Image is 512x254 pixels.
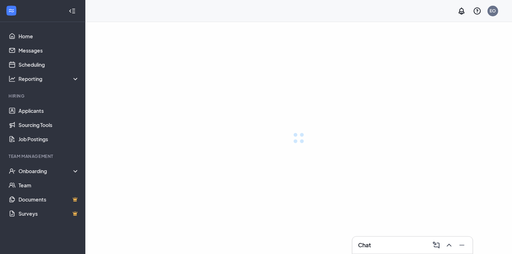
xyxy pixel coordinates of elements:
[18,192,79,206] a: DocumentsCrown
[18,75,80,82] div: Reporting
[455,239,467,251] button: Minimize
[18,43,79,57] a: Messages
[18,29,79,43] a: Home
[457,7,466,15] svg: Notifications
[18,206,79,221] a: SurveysCrown
[18,132,79,146] a: Job Postings
[430,239,441,251] button: ComposeMessage
[458,241,466,249] svg: Minimize
[69,7,76,15] svg: Collapse
[473,7,481,15] svg: QuestionInfo
[9,167,16,175] svg: UserCheck
[18,104,79,118] a: Applicants
[18,178,79,192] a: Team
[443,239,454,251] button: ChevronUp
[18,118,79,132] a: Sourcing Tools
[9,93,78,99] div: Hiring
[432,241,441,249] svg: ComposeMessage
[490,8,496,14] div: EO
[9,75,16,82] svg: Analysis
[8,7,15,14] svg: WorkstreamLogo
[445,241,453,249] svg: ChevronUp
[18,167,80,175] div: Onboarding
[18,57,79,72] a: Scheduling
[9,153,78,159] div: Team Management
[358,241,371,249] h3: Chat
